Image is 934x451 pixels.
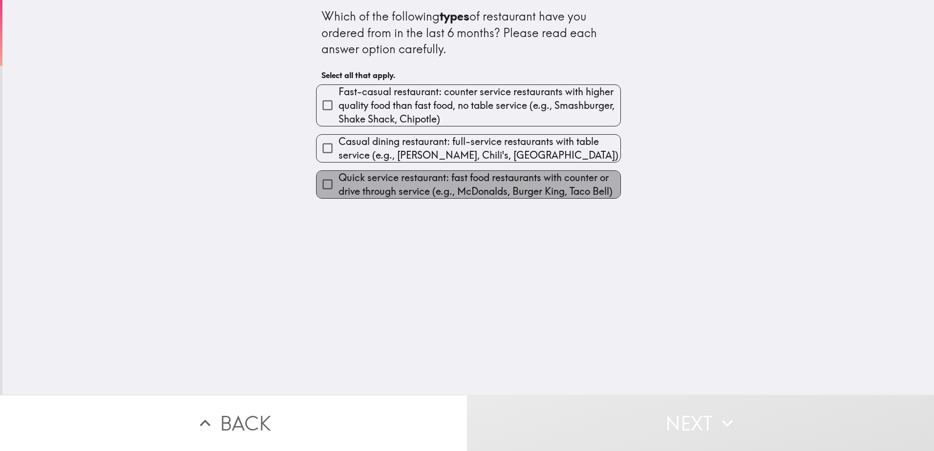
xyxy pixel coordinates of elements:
button: Fast-casual restaurant: counter service restaurants with higher quality food than fast food, no t... [317,85,620,126]
span: Casual dining restaurant: full-service restaurants with table service (e.g., [PERSON_NAME], Chili... [339,135,620,162]
span: Fast-casual restaurant: counter service restaurants with higher quality food than fast food, no t... [339,85,620,126]
h6: Select all that apply. [321,70,616,81]
span: Quick service restaurant: fast food restaurants with counter or drive through service (e.g., McDo... [339,171,620,198]
button: Next [467,395,934,451]
button: Quick service restaurant: fast food restaurants with counter or drive through service (e.g., McDo... [317,171,620,198]
b: types [440,9,469,23]
div: Which of the following of restaurant have you ordered from in the last 6 months? Please read each... [321,8,616,58]
button: Casual dining restaurant: full-service restaurants with table service (e.g., [PERSON_NAME], Chili... [317,135,620,162]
